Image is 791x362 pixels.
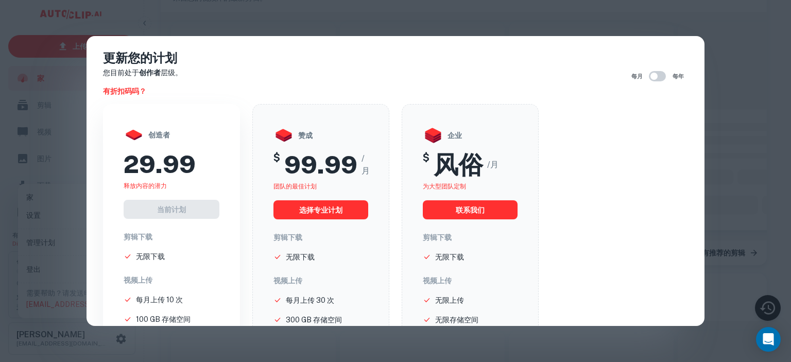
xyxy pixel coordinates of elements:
[756,327,781,352] div: 打开 Intercom Messenger
[423,277,452,285] font: 视频上传
[448,131,462,140] font: 企业
[103,87,146,95] font: 有折扣码吗？
[423,183,466,190] font: 为大型团队定制
[286,253,315,261] font: 无限下载
[103,50,177,65] font: 更新您的计划
[434,150,483,179] font: 风俗
[286,316,342,324] font: 300 GB 存储空间
[284,150,357,179] font: 99.99
[298,131,313,140] font: 赞成
[273,183,317,190] font: 团队的最佳计划
[362,153,370,176] font: /月
[124,182,167,189] font: 释放内容的潜力
[423,200,518,219] button: 联系我们
[423,151,429,164] font: $
[124,149,196,179] font: 29.99
[161,68,182,77] font: 层级。
[673,73,684,79] font: 每年
[136,252,165,261] font: 无限下载
[423,233,452,242] font: 剪辑下载
[286,296,334,304] font: 每月上传 30 次
[139,68,161,77] font: 创作者
[148,131,170,139] font: 创造者
[299,206,342,214] font: 选择专业计划
[273,277,302,285] font: 视频上传
[124,233,152,241] font: 剪辑下载
[273,200,368,219] button: 选择专业计划
[136,296,183,304] font: 每月上传 10 次
[435,316,478,324] font: 无限存储空间
[456,206,485,214] font: 联系我们
[273,151,280,164] font: $
[273,233,302,242] font: 剪辑下载
[435,296,464,304] font: 无限上传
[435,253,464,261] font: 无限下载
[487,160,498,169] font: /月
[631,73,643,79] font: 每月
[99,82,150,100] button: 有折扣码吗？
[124,276,152,284] font: 视频上传
[136,315,191,323] font: 100 GB 存储空间
[103,68,139,77] font: 您目前处于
